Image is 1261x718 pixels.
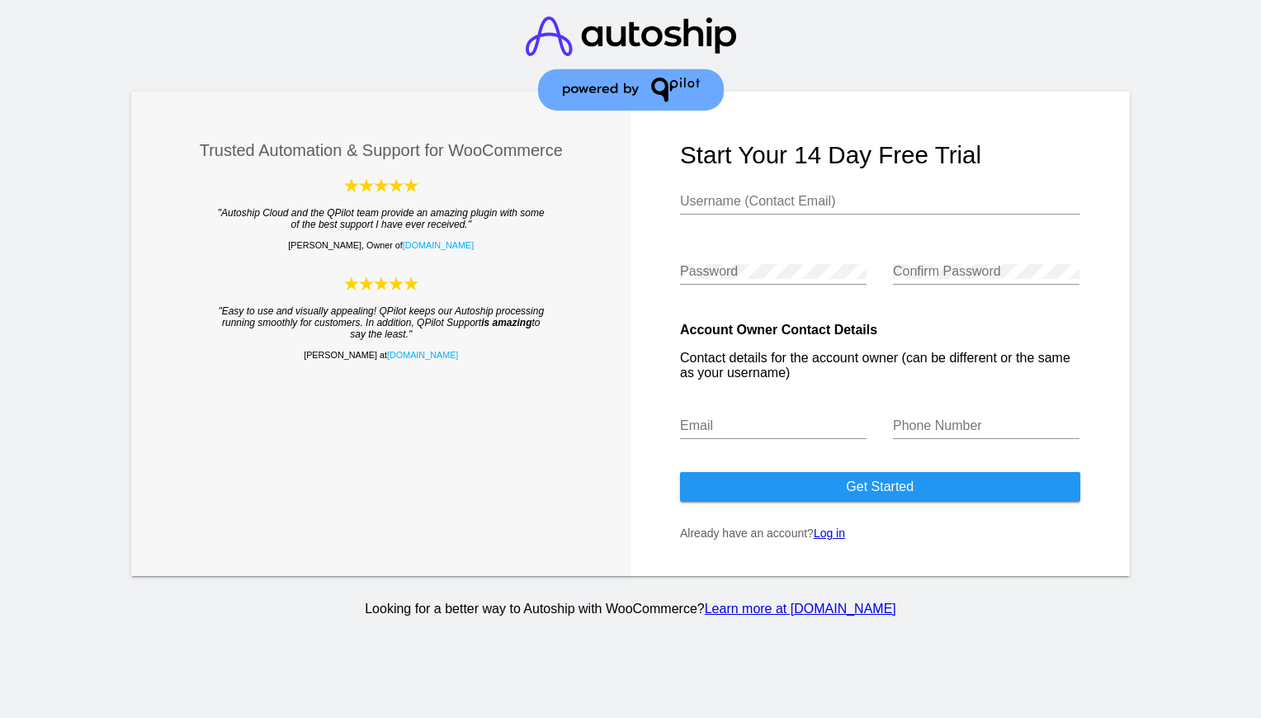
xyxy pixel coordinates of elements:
[680,351,1080,380] p: Contact details for the account owner (can be different or the same as your username)
[182,141,582,160] h3: Trusted Automation & Support for WooCommerce
[814,527,845,540] a: Log in
[129,602,1132,616] p: Looking for a better way to Autoship with WooCommerce?
[215,305,549,340] blockquote: "Easy to use and visually appealing! QPilot keeps our Autoship processing running smoothly for cu...
[680,194,1080,209] input: Username (Contact Email)
[403,240,474,250] a: [DOMAIN_NAME]
[846,479,914,494] span: Get started
[387,350,458,360] a: [DOMAIN_NAME]
[705,602,896,616] a: Learn more at [DOMAIN_NAME]
[680,141,1080,169] h1: Start your 14 day free trial
[344,275,418,292] img: Autoship Cloud powered by QPilot
[182,350,582,360] p: [PERSON_NAME] at
[680,323,877,337] strong: Account Owner Contact Details
[215,207,549,230] blockquote: "Autoship Cloud and the QPilot team provide an amazing plugin with some of the best support I hav...
[893,418,1079,433] input: Phone Number
[182,240,582,250] p: [PERSON_NAME], Owner of
[680,418,867,433] input: Email
[344,177,418,194] img: Autoship Cloud powered by QPilot
[481,317,531,328] strong: is amazing
[680,472,1080,502] button: Get started
[680,527,1080,540] p: Already have an account?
